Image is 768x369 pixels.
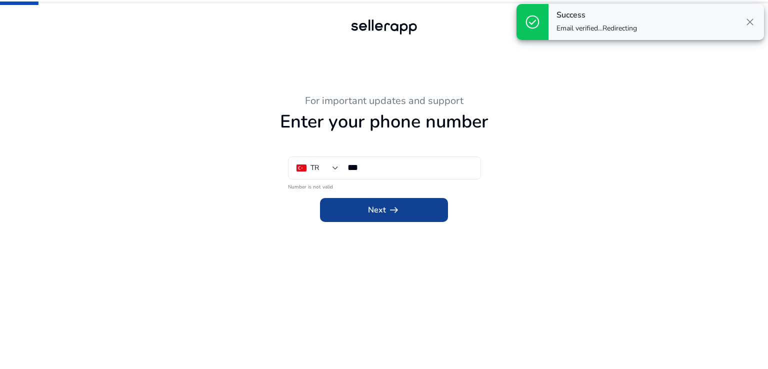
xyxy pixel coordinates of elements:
[310,162,319,173] div: TR
[288,180,480,191] mat-error: Number is not valid
[388,204,400,216] span: arrow_right_alt
[368,204,400,216] span: Next
[524,14,540,30] span: check_circle
[556,10,637,20] h4: Success
[109,95,659,107] h3: For important updates and support
[320,198,448,222] button: Nextarrow_right_alt
[744,16,756,28] span: close
[109,111,659,132] h1: Enter your phone number
[556,23,637,33] p: Email verified...Redirecting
